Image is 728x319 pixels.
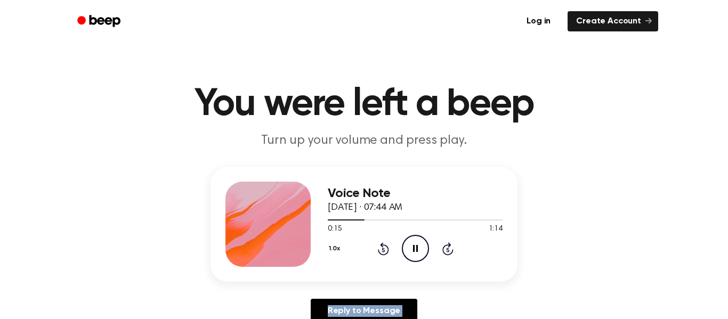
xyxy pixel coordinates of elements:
[328,203,402,212] span: [DATE] · 07:44 AM
[328,224,342,235] span: 0:15
[568,11,658,31] a: Create Account
[91,85,637,124] h1: You were left a beep
[516,9,561,34] a: Log in
[489,224,503,235] span: 1:14
[70,11,130,32] a: Beep
[328,186,503,201] h3: Voice Note
[159,132,569,150] p: Turn up your volume and press play.
[328,240,344,258] button: 1.0x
